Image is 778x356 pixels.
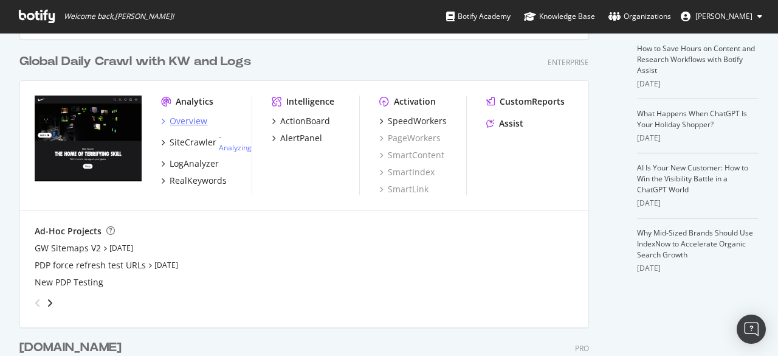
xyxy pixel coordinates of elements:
div: Ad-Hoc Projects [35,225,102,237]
a: Overview [161,115,207,127]
div: - [219,132,252,153]
div: Knowledge Base [524,10,595,23]
a: AlertPanel [272,132,322,144]
div: Analytics [176,96,213,108]
div: SpeedWorkers [388,115,447,127]
a: Why Mid-Sized Brands Should Use IndexNow to Accelerate Organic Search Growth [637,228,753,260]
div: CustomReports [500,96,565,108]
a: RealKeywords [161,175,227,187]
a: GW Sitemaps V2 [35,242,101,254]
div: RealKeywords [170,175,227,187]
div: Organizations [608,10,671,23]
div: Global Daily Crawl with KW and Logs [19,53,251,71]
div: Botify Academy [446,10,511,23]
div: angle-left [30,293,46,313]
div: angle-right [46,297,54,309]
div: AlertPanel [280,132,322,144]
div: Overview [170,115,207,127]
a: How to Save Hours on Content and Research Workflows with Botify Assist [637,43,755,75]
div: Enterprise [548,57,589,68]
a: LogAnalyzer [161,158,219,170]
div: Assist [499,117,523,130]
div: Activation [394,96,436,108]
button: [PERSON_NAME] [671,7,772,26]
a: What Happens When ChatGPT Is Your Holiday Shopper? [637,108,747,130]
div: [DATE] [637,133,759,144]
span: Erin MacRae [695,11,752,21]
span: Welcome back, [PERSON_NAME] ! [64,12,174,21]
a: [DATE] [154,260,178,270]
div: [DATE] [637,79,759,89]
a: Assist [486,117,523,130]
a: PageWorkers [379,132,441,144]
div: Pro [575,343,589,354]
a: Global Daily Crawl with KW and Logs [19,53,256,71]
a: New PDP Testing [35,276,103,288]
a: AI Is Your New Customer: How to Win the Visibility Battle in a ChatGPT World [637,162,748,195]
a: SmartIndex [379,166,435,178]
div: Intelligence [286,96,334,108]
a: SiteCrawler- Analyzing [161,132,252,153]
div: SiteCrawler [170,136,216,148]
a: Analyzing [219,142,252,153]
a: ActionBoard [272,115,330,127]
a: CustomReports [486,96,565,108]
div: ActionBoard [280,115,330,127]
div: Open Intercom Messenger [737,315,766,344]
div: LogAnalyzer [170,158,219,170]
img: nike.com [35,96,142,181]
a: PDP force refresh test URLs [35,259,146,271]
a: SpeedWorkers [379,115,447,127]
a: SmartLink [379,183,429,195]
a: SmartContent [379,149,444,161]
a: [DATE] [109,243,133,253]
div: [DATE] [637,263,759,274]
div: [DATE] [637,198,759,209]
